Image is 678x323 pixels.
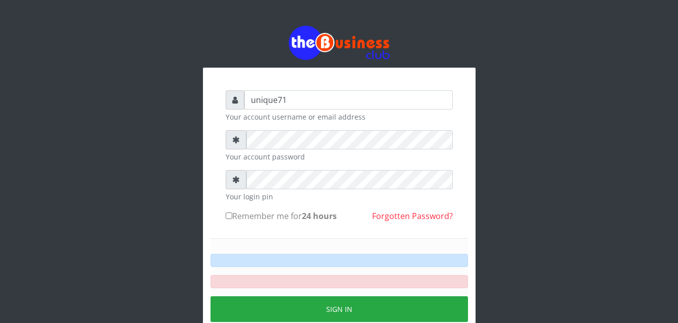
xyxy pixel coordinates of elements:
label: Remember me for [226,210,337,222]
small: Your account password [226,151,453,162]
a: Forgotten Password? [372,210,453,222]
b: 24 hours [302,210,337,222]
small: Your account username or email address [226,112,453,122]
small: Your login pin [226,191,453,202]
button: Sign in [211,296,468,322]
input: Username or email address [244,90,453,110]
input: Remember me for24 hours [226,212,232,219]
